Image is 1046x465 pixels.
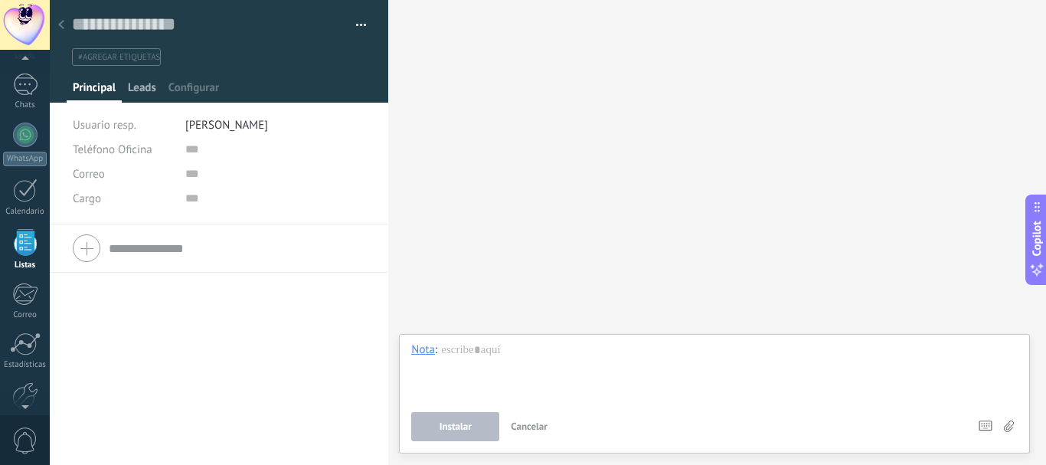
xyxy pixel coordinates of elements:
[128,80,156,103] span: Leads
[3,207,47,217] div: Calendario
[73,80,116,103] span: Principal
[3,360,47,370] div: Estadísticas
[185,118,268,133] span: [PERSON_NAME]
[73,162,105,186] button: Correo
[511,420,548,433] span: Cancelar
[73,167,105,182] span: Correo
[3,100,47,110] div: Chats
[435,342,437,358] span: :
[3,260,47,270] div: Listas
[78,52,160,63] span: #agregar etiquetas
[168,80,219,103] span: Configurar
[411,412,499,441] button: Instalar
[73,193,101,205] span: Cargo
[73,113,174,137] div: Usuario resp.
[73,186,174,211] div: Cargo
[3,310,47,320] div: Correo
[505,412,554,441] button: Cancelar
[1029,221,1044,256] span: Copilot
[3,152,47,166] div: WhatsApp
[73,118,136,133] span: Usuario resp.
[73,137,152,162] button: Teléfono Oficina
[73,142,152,157] span: Teléfono Oficina
[440,421,472,432] span: Instalar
